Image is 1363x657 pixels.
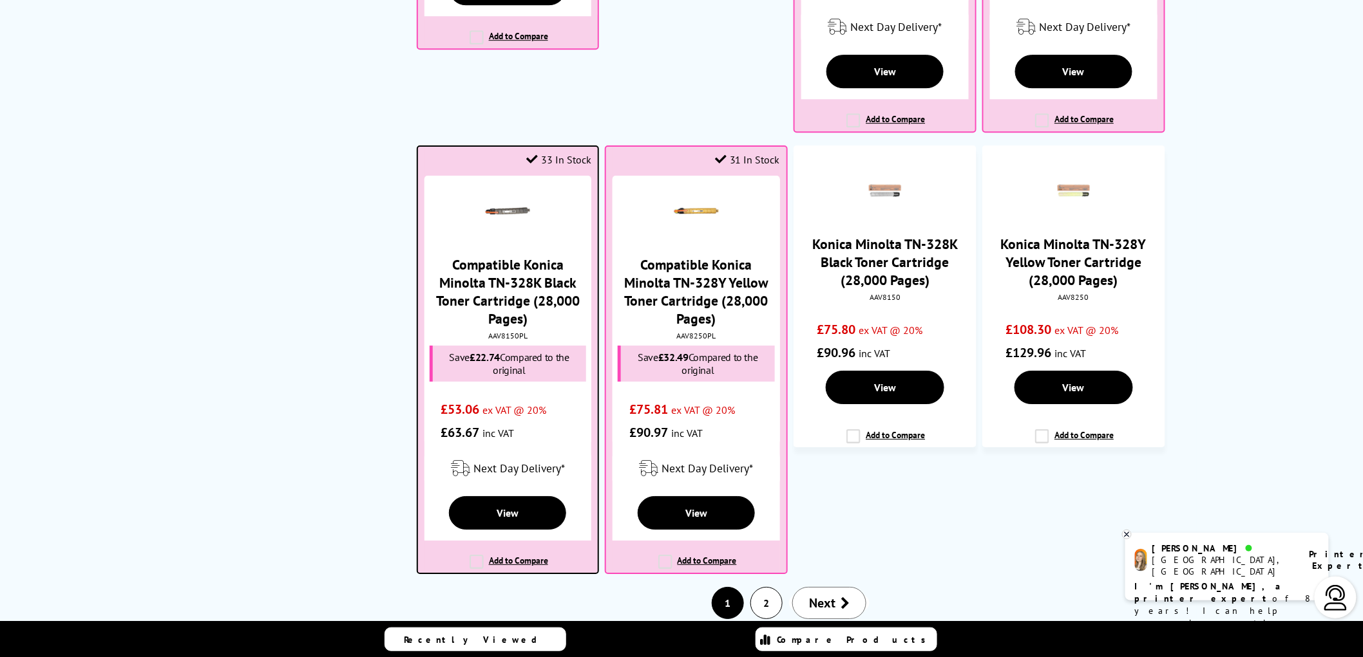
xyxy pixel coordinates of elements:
div: [GEOGRAPHIC_DATA], [GEOGRAPHIC_DATA] [1152,554,1293,577]
span: inc VAT [671,427,703,440]
a: Compatible Konica Minolta TN-328Y Yellow Toner Cartridge (28,000 Pages) [624,255,768,328]
label: Add to Compare [846,113,925,138]
a: View [1015,371,1133,404]
span: View [1063,381,1085,394]
b: I'm [PERSON_NAME], a printer expert [1135,580,1285,604]
div: modal_delivery [990,9,1157,45]
div: AAV8150PL [428,331,588,340]
img: konica-tn328y-small.png [1051,168,1096,213]
div: modal_delivery [424,450,591,486]
span: View [685,506,707,519]
span: £32.49 [658,351,689,364]
a: Konica Minolta TN-328K Black Toner Cartridge (28,000 Pages) [812,235,958,289]
img: comp-generic-konica-black-toner-small.png [485,189,530,234]
a: Konica Minolta TN-328Y Yellow Toner Cartridge (28,000 Pages) [1001,235,1147,289]
a: View [826,371,944,404]
span: £22.74 [470,351,500,364]
label: Add to Compare [1035,429,1114,454]
div: Save Compared to the original [618,346,774,382]
span: £90.97 [629,424,668,441]
span: £75.80 [817,321,856,338]
a: 2 [751,588,782,618]
div: [PERSON_NAME] [1152,542,1293,554]
a: View [638,496,755,530]
a: View [826,55,944,88]
label: Add to Compare [846,429,925,454]
span: Next Day Delivery* [473,461,565,476]
div: Save Compared to the original [430,346,586,382]
span: £53.06 [441,401,480,418]
span: £90.96 [817,344,856,361]
div: 33 In Stock [526,153,591,166]
a: Compare Products [756,627,937,651]
div: AAV8150 [803,292,966,302]
span: ex VAT @ 20% [859,324,923,337]
span: Next Day Delivery* [662,461,754,476]
p: of 8 years! I can help you choose the right product [1135,580,1319,642]
div: AAV8250PL [616,331,776,340]
span: £129.96 [1006,344,1051,361]
span: inc VAT [483,427,515,440]
img: amy-livechat.png [1135,549,1147,571]
span: £108.30 [1006,321,1051,338]
span: inc VAT [859,347,891,360]
span: Compare Products [777,634,933,645]
span: Next [809,595,835,611]
a: Next [792,587,866,619]
span: Next Day Delivery* [1039,19,1130,34]
a: View [449,496,566,530]
span: ex VAT @ 20% [483,403,547,416]
span: View [874,381,896,394]
a: Recently Viewed [385,627,566,651]
img: konica-tn328k-small.png [863,168,908,213]
div: modal_delivery [801,9,968,45]
span: ex VAT @ 20% [671,403,735,416]
span: View [497,506,519,519]
span: £63.67 [441,424,480,441]
a: Compatible Konica Minolta TN-328K Black Toner Cartridge (28,000 Pages) [436,255,580,328]
div: AAV8250 [992,292,1155,302]
span: ex VAT @ 20% [1054,324,1118,337]
span: £75.81 [629,401,668,418]
img: comp-generic-konica-yellow-toner-small.png [674,189,719,234]
span: View [874,65,896,78]
div: modal_delivery [613,450,779,486]
a: View [1015,55,1132,88]
span: View [1063,65,1085,78]
span: Recently Viewed [404,634,550,645]
label: Add to Compare [470,30,548,55]
div: 31 In Stock [715,153,780,166]
img: user-headset-light.svg [1323,585,1349,611]
label: Add to Compare [658,555,737,579]
label: Add to Compare [1035,113,1114,138]
span: Next Day Delivery* [850,19,942,34]
span: inc VAT [1054,347,1086,360]
label: Add to Compare [470,555,548,579]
